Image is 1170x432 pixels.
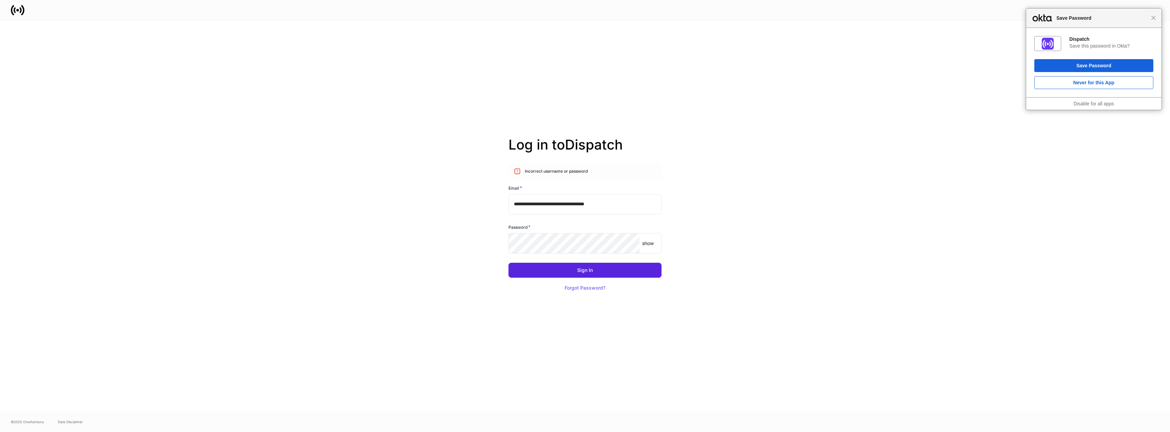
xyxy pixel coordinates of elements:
[11,419,44,425] span: © 2025 OneAdvisory
[508,224,531,230] h6: Password
[58,419,83,425] a: Data Disclaimer
[1151,15,1156,20] span: Close
[556,280,614,295] button: Forgot Password?
[642,240,654,247] p: show
[577,268,593,273] div: Sign In
[508,137,662,164] h2: Log in to Dispatch
[1034,59,1153,72] button: Save Password
[1053,14,1151,22] span: Save Password
[1069,43,1153,49] div: Save this password in Okta?
[1034,76,1153,89] button: Never for this App
[525,166,588,177] div: Incorrect username or password
[1069,36,1153,42] div: Dispatch
[508,263,662,278] button: Sign In
[1042,38,1054,50] img: IoaI0QAAAAZJREFUAwDpn500DgGa8wAAAABJRU5ErkJggg==
[1073,101,1114,106] a: Disable for all apps
[565,286,605,290] div: Forgot Password?
[508,185,522,191] h6: Email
